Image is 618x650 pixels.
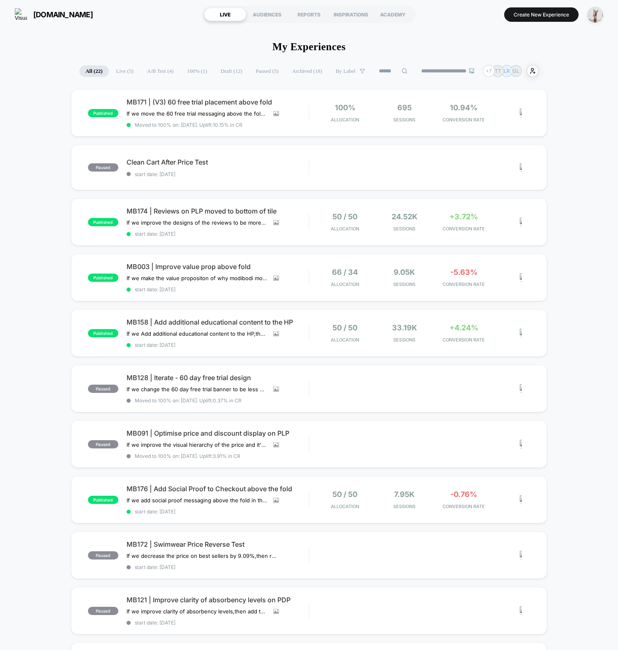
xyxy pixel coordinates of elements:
[214,65,248,77] span: Draft ( 12 )
[332,268,358,276] span: 66 / 34
[436,504,491,509] span: CONVERSION RATE
[331,281,359,287] span: Allocation
[249,65,284,77] span: Paused ( 5 )
[394,268,415,276] span: 9.05k
[377,337,432,343] span: Sessions
[331,117,359,123] span: Allocation
[286,65,328,77] span: Archived ( 18 )
[520,384,522,393] img: close
[513,68,519,74] p: GL
[520,329,522,337] img: close
[127,231,309,237] span: start date: [DATE]
[127,620,309,626] span: start date: [DATE]
[88,496,118,504] span: published
[394,490,415,499] span: 7.95k
[520,551,522,559] img: close
[520,606,522,615] img: close
[504,7,579,22] button: Create New Experience
[587,7,603,23] img: ppic
[88,163,118,172] span: paused
[88,551,118,559] span: paused
[135,453,240,459] span: Moved to 100% on: [DATE] . Uplift: 3.91% in CR
[127,98,309,106] span: MB171 | (V3) 60 free trial placement above fold
[204,8,246,21] div: LIVE
[397,103,412,112] span: 695
[88,329,118,337] span: published
[436,281,491,287] span: CONVERSION RATE
[330,8,372,21] div: INSPIRATIONS
[331,226,359,232] span: Allocation
[135,397,242,404] span: Moved to 100% on: [DATE] . Uplift: 0.37% in CR
[127,540,309,548] span: MB172 | Swimwear Price Reverse Test
[377,281,432,287] span: Sessions
[127,262,309,271] span: MB003 | Improve value prop above fold
[450,103,477,112] span: 10.94%
[288,8,330,21] div: REPORTS
[372,8,414,21] div: ACADEMY
[127,158,309,166] span: Clean Cart After Price Test
[127,386,267,392] span: If we change the 60 day free trial banner to be less distracting from the primary CTA,then conver...
[377,117,432,123] span: Sessions
[520,440,522,448] img: close
[520,109,522,117] img: close
[127,318,309,326] span: MB158 | Add additional educational content to the HP
[88,385,118,393] span: paused
[110,65,140,77] span: Live ( 5 )
[141,65,180,77] span: A/B Test ( 4 )
[127,219,267,226] span: If we improve the designs of the reviews to be more visible and credible,then conversions will in...
[332,323,357,332] span: 50 / 50
[15,8,27,21] img: Visually logo
[79,65,109,77] span: All ( 22 )
[88,109,118,117] span: published
[127,596,309,604] span: MB121 | Improve clarity of absorbency levels on PDP
[127,429,309,437] span: MB091 | Optimise price and discount display on PLP
[450,323,478,332] span: +4.24%
[127,441,267,448] span: If we improve the visual hierarchy of the price and it's related promotion then PDV and CR will i...
[331,504,359,509] span: Allocation
[246,8,288,21] div: AUDIENCES
[181,65,213,77] span: 100% ( 1 )
[436,337,491,343] span: CONVERSION RATE
[332,212,357,221] span: 50 / 50
[135,122,242,128] span: Moved to 100% on: [DATE] . Uplift: 10.15% in CR
[127,608,267,615] span: If we improve clarity of absorbency levels,then add to carts & CR will increase,because users are...
[436,226,491,232] span: CONVERSION RATE
[127,330,267,337] span: If we Add additional educational content to the HP,then CTR will increase,because visitors are be...
[127,552,279,559] span: If we decrease the price on best sellers by 9.09%,then revenue will increase,because customers ar...
[520,218,522,226] img: close
[127,508,309,515] span: start date: [DATE]
[127,374,309,382] span: MB128 | Iterate - 60 day free trial design
[504,68,510,74] p: LR
[450,268,477,276] span: -5.63%
[436,117,491,123] span: CONVERSION RATE
[272,41,346,53] h1: My Experiences
[331,337,359,343] span: Allocation
[336,68,355,74] span: By Label
[127,342,309,348] span: start date: [DATE]
[88,218,118,226] span: published
[335,103,355,112] span: 100%
[127,275,267,281] span: If we make the value propositon of why modibodi more clear above the fold,then conversions will i...
[88,607,118,615] span: paused
[12,8,95,21] button: [DOMAIN_NAME]
[332,490,357,499] span: 50 / 50
[469,68,474,73] img: end
[127,110,267,117] span: If we move the 60 free trial messaging above the fold for mobile,then conversions will increase,b...
[450,490,477,499] span: -0.76%
[520,273,522,282] img: close
[450,212,478,221] span: +3.72%
[127,497,267,504] span: If we add social proof messaging above the fold in the checkout,then conversions will increase,be...
[127,207,309,215] span: MB174 | Reviews on PLP moved to bottom of tile
[392,212,417,221] span: 24.52k
[520,163,522,172] img: close
[377,226,432,232] span: Sessions
[127,485,309,493] span: MB176 | Add Social Proof to Checkout above the fold
[585,6,606,23] button: ppic
[127,564,309,570] span: start date: [DATE]
[127,171,309,177] span: start date: [DATE]
[88,274,118,282] span: published
[392,323,417,332] span: 33.19k
[483,65,495,77] div: + 7
[495,68,501,74] p: TT
[88,440,118,448] span: paused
